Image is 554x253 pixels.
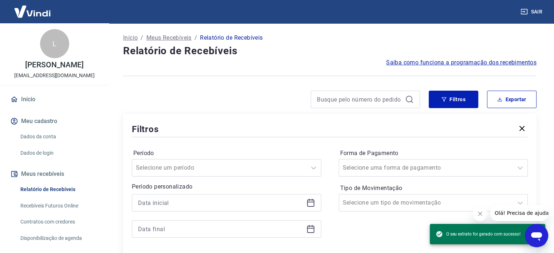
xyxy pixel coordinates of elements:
a: Relatório de Recebíveis [17,182,100,197]
p: Relatório de Recebíveis [200,33,263,42]
button: Meus recebíveis [9,166,100,182]
input: Data final [138,224,303,234]
input: Data inicial [138,197,303,208]
label: Período [133,149,320,158]
p: [EMAIL_ADDRESS][DOMAIN_NAME] [14,72,95,79]
iframe: Botão para abrir a janela de mensagens [525,224,548,247]
a: Início [9,91,100,107]
p: Período personalizado [132,182,321,191]
p: / [141,33,143,42]
iframe: Fechar mensagem [473,206,487,221]
input: Busque pelo número do pedido [317,94,402,105]
iframe: Mensagem da empresa [490,205,548,221]
a: Início [123,33,138,42]
a: Contratos com credores [17,214,100,229]
a: Disponibilização de agenda [17,231,100,246]
a: Dados de login [17,146,100,161]
p: [PERSON_NAME] [25,61,83,69]
h4: Relatório de Recebíveis [123,44,537,58]
h5: Filtros [132,123,159,135]
a: Saiba como funciona a programação dos recebimentos [386,58,537,67]
button: Meu cadastro [9,113,100,129]
span: Olá! Precisa de ajuda? [4,5,61,11]
button: Exportar [487,91,537,108]
button: Filtros [429,91,478,108]
div: L [40,29,69,58]
a: Recebíveis Futuros Online [17,198,100,213]
span: O seu extrato foi gerado com sucesso! [436,230,520,238]
a: Dados da conta [17,129,100,144]
label: Tipo de Movimentação [340,184,527,193]
p: / [195,33,197,42]
a: Meus Recebíveis [146,33,192,42]
img: Vindi [9,0,56,23]
label: Forma de Pagamento [340,149,527,158]
button: Sair [519,5,545,19]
